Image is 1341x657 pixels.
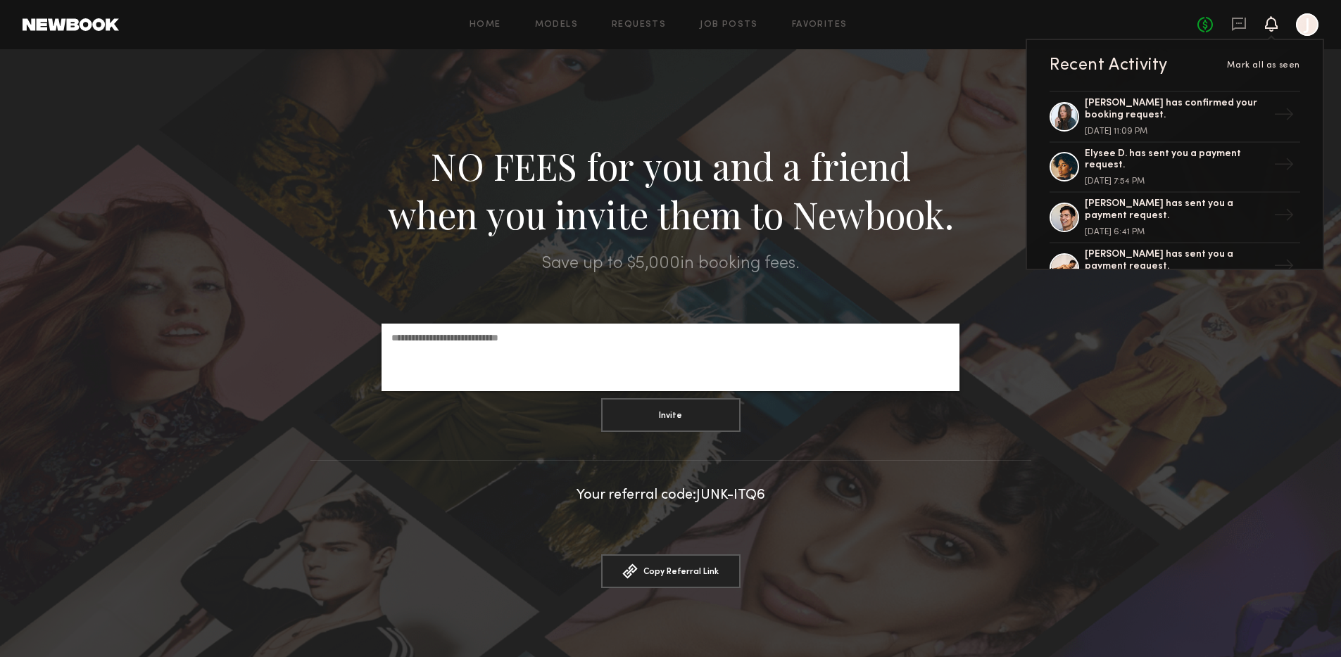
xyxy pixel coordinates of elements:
[1268,250,1300,286] div: →
[1268,98,1300,135] div: →
[1050,143,1300,193] a: Elysee D. has sent you a payment request.[DATE] 7:54 PM→
[1085,148,1268,172] div: Elysee D. has sent you a payment request.
[700,20,758,30] a: Job Posts
[612,20,666,30] a: Requests
[1227,61,1300,70] span: Mark all as seen
[1268,199,1300,236] div: →
[601,398,741,432] button: Invite
[535,20,578,30] a: Models
[1085,249,1268,273] div: [PERSON_NAME] has sent you a payment request.
[1085,127,1268,136] div: [DATE] 11:09 PM
[601,554,741,588] button: Copy Referral Link
[1085,177,1268,186] div: [DATE] 7:54 PM
[1085,98,1268,122] div: [PERSON_NAME] has confirmed your booking request.
[470,20,501,30] a: Home
[1050,91,1300,143] a: [PERSON_NAME] has confirmed your booking request.[DATE] 11:09 PM→
[1296,13,1318,36] a: J
[1268,148,1300,185] div: →
[792,20,848,30] a: Favorites
[1085,198,1268,222] div: [PERSON_NAME] has sent you a payment request.
[1050,243,1300,294] a: [PERSON_NAME] has sent you a payment request.→
[1085,228,1268,236] div: [DATE] 6:41 PM
[1050,193,1300,243] a: [PERSON_NAME] has sent you a payment request.[DATE] 6:41 PM→
[1050,57,1168,74] div: Recent Activity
